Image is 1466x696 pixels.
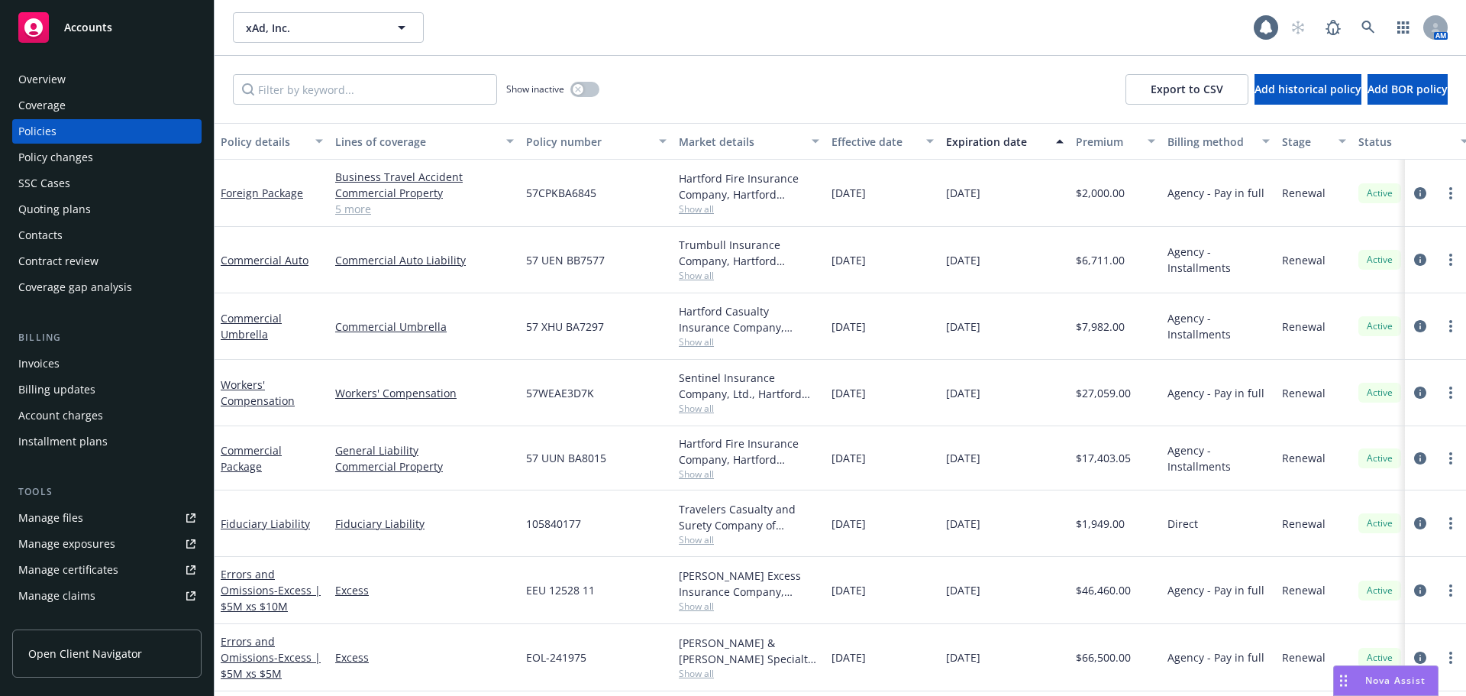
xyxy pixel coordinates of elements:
[1167,134,1253,150] div: Billing method
[12,330,202,345] div: Billing
[1282,185,1326,201] span: Renewal
[12,610,202,634] a: Manage BORs
[679,468,819,481] span: Show all
[831,450,866,466] span: [DATE]
[1282,516,1326,532] span: Renewal
[946,385,980,401] span: [DATE]
[18,610,90,634] div: Manage BORs
[1167,516,1198,532] span: Direct
[18,377,95,402] div: Billing updates
[12,171,202,196] a: SSC Cases
[526,582,595,598] span: EEU 12528 11
[831,582,866,598] span: [DATE]
[831,252,866,268] span: [DATE]
[1076,450,1131,466] span: $17,403.05
[12,403,202,428] a: Account charges
[1442,384,1460,402] a: more
[1161,123,1276,160] button: Billing method
[1411,449,1429,468] a: circleInformation
[679,202,819,215] span: Show all
[329,123,520,160] button: Lines of coverage
[18,171,70,196] div: SSC Cases
[946,252,980,268] span: [DATE]
[1442,514,1460,533] a: more
[1333,665,1439,696] button: Nova Assist
[12,351,202,376] a: Invoices
[12,532,202,556] a: Manage exposures
[1167,442,1270,474] span: Agency - Installments
[18,249,98,274] div: Contract review
[1167,385,1264,401] span: Agency - Pay in full
[1282,649,1326,665] span: Renewal
[831,185,866,201] span: [DATE]
[831,516,866,532] span: [DATE]
[946,582,980,598] span: [DATE]
[831,319,866,335] span: [DATE]
[1442,649,1460,667] a: more
[12,223,202,248] a: Contacts
[221,134,306,150] div: Policy details
[831,385,866,401] span: [DATE]
[1411,384,1429,402] a: circleInformation
[1364,253,1395,267] span: Active
[12,6,202,49] a: Accounts
[1254,74,1361,105] button: Add historical policy
[679,435,819,468] div: Hartford Fire Insurance Company, Hartford Insurance Group
[946,649,980,665] span: [DATE]
[221,311,282,342] a: Commercial Umbrella
[831,649,866,665] span: [DATE]
[1076,582,1131,598] span: $46,460.00
[335,385,514,401] a: Workers' Compensation
[221,253,308,267] a: Commercial Auto
[526,134,650,150] div: Policy number
[679,600,819,613] span: Show all
[526,649,586,665] span: EOL-241975
[825,123,940,160] button: Effective date
[1167,649,1264,665] span: Agency - Pay in full
[1282,319,1326,335] span: Renewal
[1364,516,1395,530] span: Active
[64,21,112,34] span: Accounts
[221,567,321,613] a: Errors and Omissions
[1364,452,1395,465] span: Active
[1364,186,1395,200] span: Active
[221,186,303,200] a: Foreign Package
[18,93,66,118] div: Coverage
[18,584,95,608] div: Manage claims
[233,74,497,105] input: Filter by keyword...
[12,484,202,500] div: Tools
[1167,310,1270,342] span: Agency - Installments
[335,252,514,268] a: Commercial Auto Liability
[1167,185,1264,201] span: Agency - Pay in full
[1076,252,1125,268] span: $6,711.00
[1076,134,1138,150] div: Premium
[335,442,514,458] a: General Liability
[946,516,980,532] span: [DATE]
[1353,12,1384,43] a: Search
[1076,385,1131,401] span: $27,059.00
[12,119,202,144] a: Policies
[1167,582,1264,598] span: Agency - Pay in full
[12,506,202,530] a: Manage files
[1411,184,1429,202] a: circleInformation
[335,201,514,217] a: 5 more
[1282,385,1326,401] span: Renewal
[1442,449,1460,468] a: more
[1282,134,1329,150] div: Stage
[679,370,819,402] div: Sentinel Insurance Company, Ltd., Hartford Insurance Group
[221,650,321,681] span: - Excess | $5M xs $5M
[1411,251,1429,269] a: circleInformation
[221,583,321,613] span: - Excess | $5M xs $10M
[526,252,605,268] span: 57 UEN BB7577
[18,532,115,556] div: Manage exposures
[679,533,819,546] span: Show all
[946,185,980,201] span: [DATE]
[12,145,202,170] a: Policy changes
[946,134,1047,150] div: Expiration date
[679,237,819,269] div: Trumbull Insurance Company, Hartford Insurance Group
[221,634,321,681] a: Errors and Omissions
[28,646,142,662] span: Open Client Navigator
[679,170,819,202] div: Hartford Fire Insurance Company, Hartford Insurance Group
[1076,516,1125,532] span: $1,949.00
[1442,317,1460,335] a: more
